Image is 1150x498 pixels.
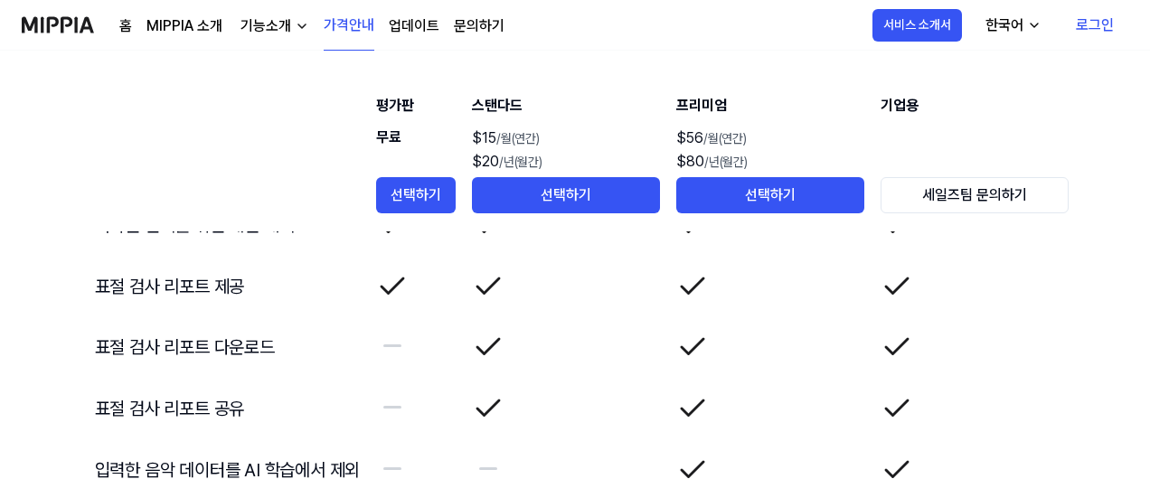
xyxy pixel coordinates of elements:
div: $80 [676,150,864,174]
a: 세일즈팀 문의하기 [881,186,1069,203]
button: 서비스 소개서 [872,9,962,42]
button: 선택하기 [376,177,456,213]
div: 무료 [376,127,456,177]
a: 가격안내 [324,1,374,51]
a: 홈 [119,15,132,37]
div: 스탠다드 [472,94,660,117]
div: 기능소개 [237,15,295,37]
td: 표절 검사 리포트 제공 [80,256,362,317]
img: down [295,19,309,33]
div: 프리미엄 [676,94,864,117]
div: $20 [472,150,660,174]
button: 기능소개 [237,15,309,37]
td: 표절 검사 리포트 다운로드 [80,317,362,379]
a: 문의하기 [454,15,504,37]
button: 세일즈팀 문의하기 [881,177,1069,213]
div: $56 [676,127,864,151]
button: 선택하기 [472,177,660,213]
div: 한국어 [982,14,1027,36]
div: $15 [472,127,660,151]
div: 기업용 [881,94,1069,117]
span: /년(월간) [499,155,542,169]
button: 선택하기 [676,177,864,213]
td: 표절 검사 리포트 공유 [80,378,362,439]
span: /월(연간) [496,131,540,146]
div: 평가판 [376,94,456,117]
a: MIPPIA 소개 [146,15,222,37]
span: /월(연간) [703,131,747,146]
button: 한국어 [971,7,1052,43]
span: /년(월간) [704,155,748,169]
a: 업데이트 [389,15,439,37]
